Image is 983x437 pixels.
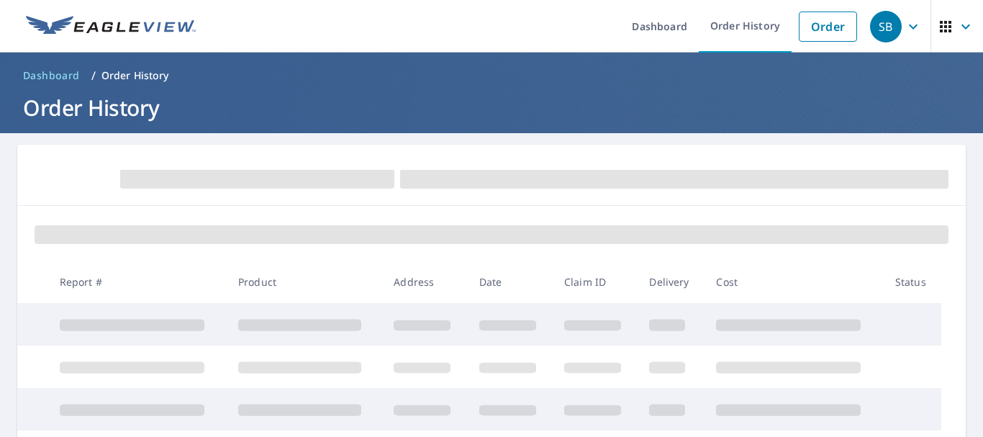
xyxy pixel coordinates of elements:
th: Cost [705,261,883,303]
h1: Order History [17,93,966,122]
img: EV Logo [26,16,196,37]
th: Delivery [638,261,705,303]
a: Order [799,12,857,42]
div: SB [870,11,902,42]
th: Product [227,261,382,303]
th: Claim ID [553,261,638,303]
p: Order History [101,68,169,83]
li: / [91,67,96,84]
th: Date [468,261,553,303]
span: Dashboard [23,68,80,83]
th: Report # [48,261,227,303]
a: Dashboard [17,64,86,87]
nav: breadcrumb [17,64,966,87]
th: Status [884,261,941,303]
th: Address [382,261,467,303]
